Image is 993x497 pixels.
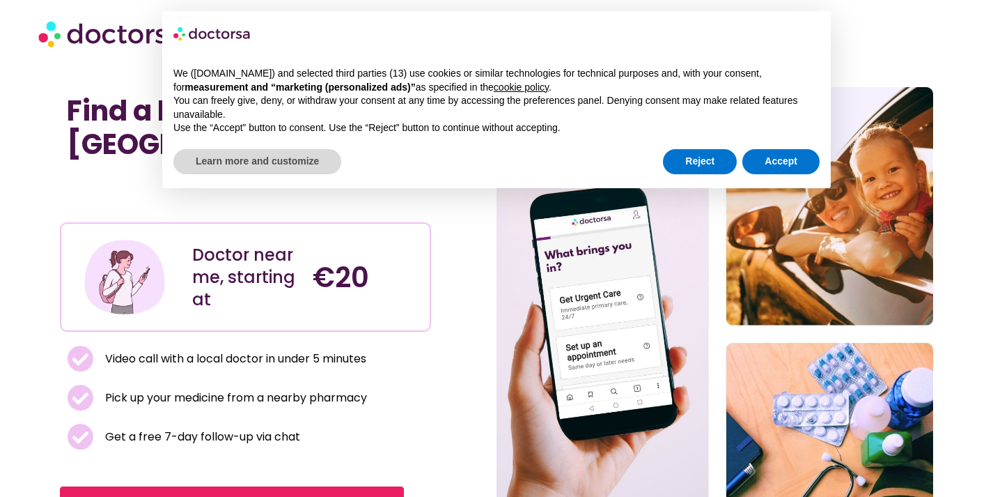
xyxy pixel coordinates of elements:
[313,261,419,294] h4: €20
[102,388,367,408] span: Pick up your medicine from a nearby pharmacy
[663,149,737,174] button: Reject
[192,244,299,311] div: Doctor near me, starting at
[67,192,424,208] iframe: Customer reviews powered by Trustpilot
[173,22,251,45] img: logo
[494,82,549,93] a: cookie policy
[173,94,820,121] p: You can freely give, deny, or withdraw your consent at any time by accessing the preferences pane...
[173,67,820,94] p: We ([DOMAIN_NAME]) and selected third parties (13) use cookies or similar technologies for techni...
[82,234,167,319] img: Illustration depicting a young woman in a casual outfit, engaged with her smartphone. She has a p...
[173,149,341,174] button: Learn more and customize
[102,349,366,369] span: Video call with a local doctor in under 5 minutes
[102,427,300,447] span: Get a free 7-day follow-up via chat
[742,149,820,174] button: Accept
[67,94,424,161] h1: Find a Doctor Near Me in [GEOGRAPHIC_DATA]
[67,175,276,192] iframe: Customer reviews powered by Trustpilot
[173,121,820,135] p: Use the “Accept” button to consent. Use the “Reject” button to continue without accepting.
[185,82,415,93] strong: measurement and “marketing (personalized ads)”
